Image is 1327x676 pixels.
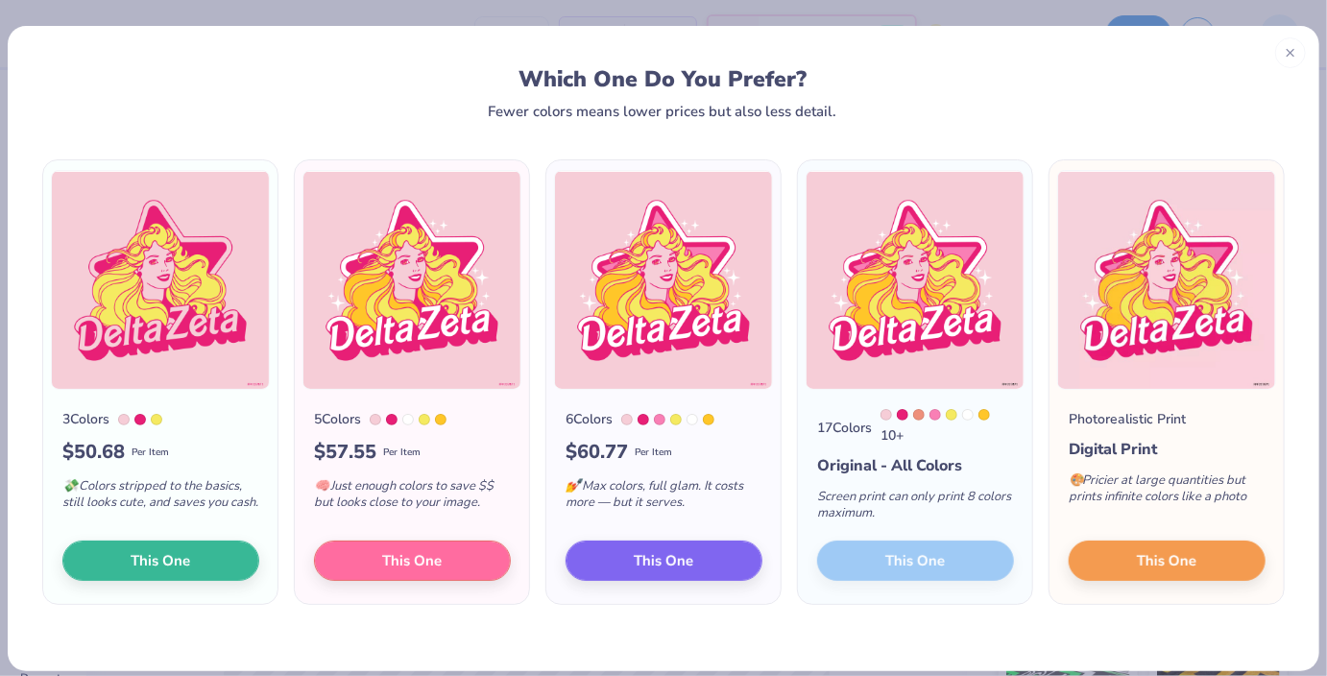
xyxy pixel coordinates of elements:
span: This One [383,550,443,572]
span: 🎨 [1069,471,1084,489]
span: $ 50.68 [62,438,125,467]
div: 100 C [670,414,682,425]
div: Which One Do You Prefer? [60,66,1266,92]
span: 💸 [62,477,78,495]
div: 6 Colors [566,409,613,429]
span: 💅 [566,477,581,495]
img: 3 color option [51,170,270,390]
div: 10 + [881,409,1014,446]
div: 100 C [946,409,957,421]
div: 486 C [913,409,925,421]
span: $ 57.55 [314,438,376,467]
div: Just enough colors to save $$ but looks close to your image. [314,467,511,530]
button: This One [566,541,762,581]
div: Colors stripped to the basics, still looks cute, and saves you cash. [62,467,259,530]
div: 211 C [654,414,665,425]
div: 123 C [978,409,990,421]
span: This One [132,550,191,572]
div: 123 C [703,414,714,425]
span: $ 60.77 [566,438,628,467]
span: This One [1138,550,1197,572]
div: Screen print can only print 8 colors maximum. [817,477,1014,541]
span: Per Item [383,446,421,460]
div: 123 C [435,414,446,425]
div: Original - All Colors [817,454,1014,477]
div: 706 C [118,414,130,425]
img: Photorealistic preview [1057,170,1276,390]
button: This One [1069,541,1266,581]
div: White [402,414,414,425]
div: White [687,414,698,425]
button: This One [314,541,511,581]
div: 213 C [386,414,398,425]
div: 3 Colors [62,409,109,429]
div: Digital Print [1069,438,1266,461]
span: Per Item [132,446,169,460]
span: Per Item [635,446,672,460]
div: 213 C [897,409,908,421]
div: 213 C [638,414,649,425]
div: 5 Colors [314,409,361,429]
img: 6 color option [554,170,773,390]
div: 706 C [881,409,892,421]
div: 17 Colors [817,418,872,438]
span: This One [635,550,694,572]
div: Photorealistic Print [1069,409,1186,429]
img: 17 color option [806,170,1025,390]
div: Pricier at large quantities but prints infinite colors like a photo [1069,461,1266,524]
div: White [962,409,974,421]
div: 706 C [370,414,381,425]
span: 🧠 [314,477,329,495]
div: Fewer colors means lower prices but also less detail. [488,104,836,119]
div: 100 C [419,414,430,425]
button: This One [62,541,259,581]
img: 5 color option [302,170,521,390]
div: Max colors, full glam. It costs more — but it serves. [566,467,762,530]
div: 213 C [134,414,146,425]
div: 211 C [929,409,941,421]
div: 706 C [621,414,633,425]
div: 100 C [151,414,162,425]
